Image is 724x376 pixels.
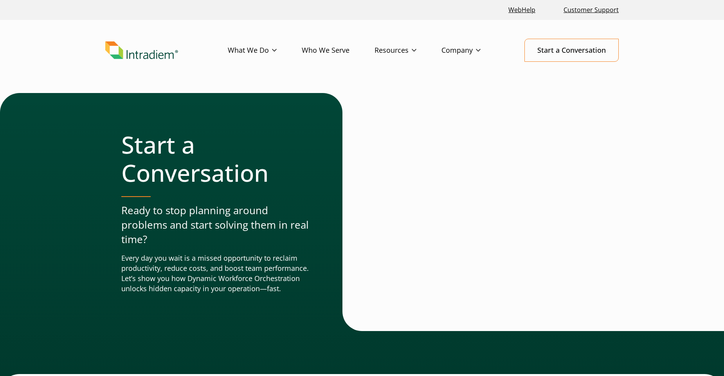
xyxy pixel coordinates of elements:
[505,2,538,18] a: Link opens in a new window
[105,41,228,59] a: Link to homepage of Intradiem
[121,253,311,294] p: Every day you wait is a missed opportunity to reclaim productivity, reduce costs, and boost team ...
[121,131,311,187] h1: Start a Conversation
[441,39,506,62] a: Company
[302,39,375,62] a: Who We Serve
[228,39,302,62] a: What We Do
[105,41,178,59] img: Intradiem
[560,2,622,18] a: Customer Support
[121,203,311,247] p: Ready to stop planning around problems and start solving them in real time?
[524,39,619,62] a: Start a Conversation
[375,39,441,62] a: Resources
